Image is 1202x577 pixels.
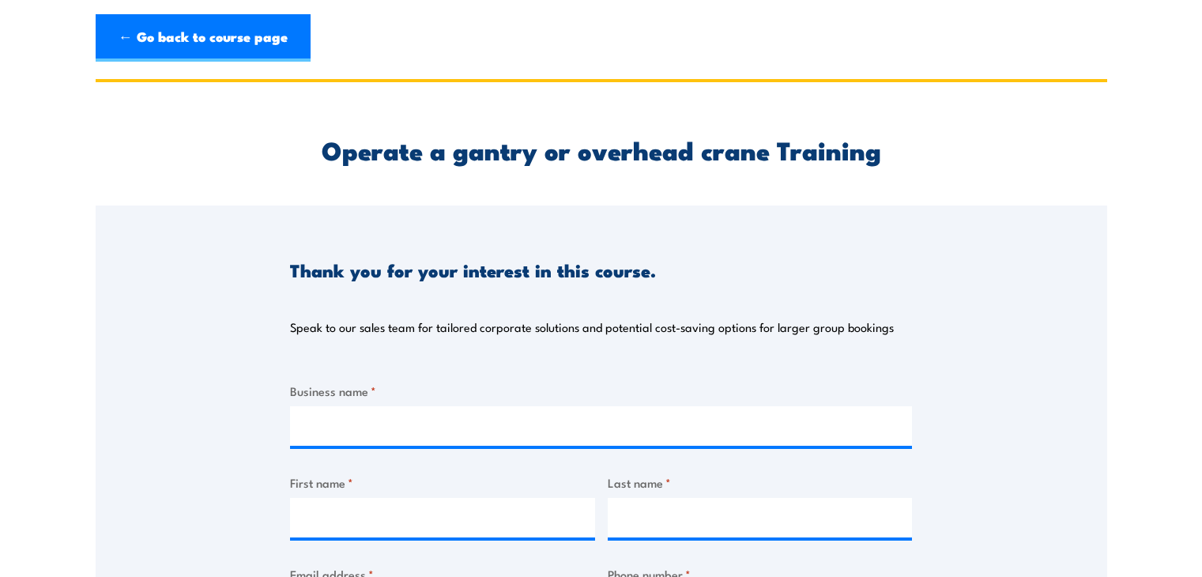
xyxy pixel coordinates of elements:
label: Business name [290,382,912,400]
label: First name [290,473,595,492]
label: Last name [608,473,913,492]
p: Speak to our sales team for tailored corporate solutions and potential cost-saving options for la... [290,319,894,335]
h2: Operate a gantry or overhead crane Training [290,138,912,160]
a: ← Go back to course page [96,14,311,62]
h3: Thank you for your interest in this course. [290,261,656,279]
